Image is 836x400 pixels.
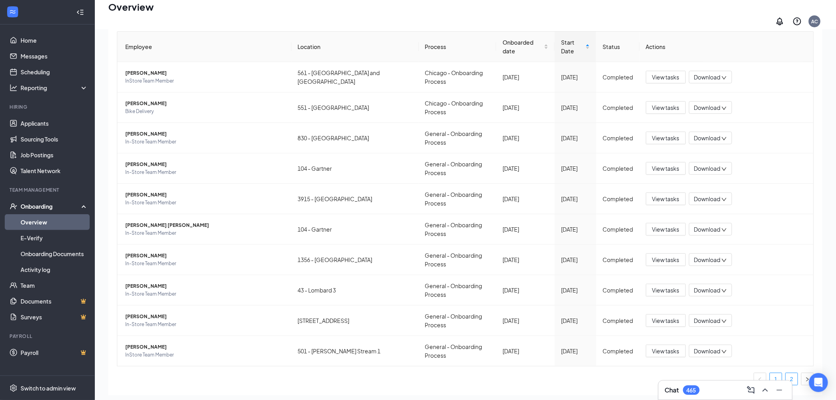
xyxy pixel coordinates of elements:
td: 830 - [GEOGRAPHIC_DATA] [292,123,419,153]
span: down [721,227,727,233]
div: [DATE] [503,134,548,142]
span: left [758,377,763,382]
a: Team [21,277,88,293]
div: [DATE] [503,194,548,203]
span: Start Date [561,38,584,55]
div: 465 [687,387,696,394]
span: View tasks [652,103,680,112]
div: Onboarding [21,202,81,210]
span: Download [694,256,721,264]
div: [DATE] [561,255,590,264]
span: Download [694,317,721,325]
span: Download [694,225,721,234]
span: down [721,349,727,355]
a: Talent Network [21,163,88,179]
button: ComposeMessage [745,384,757,396]
div: [DATE] [561,316,590,325]
button: right [801,373,814,385]
div: Open Intercom Messenger [809,373,828,392]
button: View tasks [646,132,686,144]
span: In-Store Team Member [125,138,285,146]
div: Team Management [9,187,87,193]
td: 104 - Gartner [292,153,419,184]
a: Onboarding Documents [21,246,88,262]
div: Completed [603,255,633,264]
a: Job Postings [21,147,88,163]
div: [DATE] [503,347,548,355]
span: right [805,377,810,382]
a: DocumentsCrown [21,293,88,309]
span: View tasks [652,73,680,81]
span: [PERSON_NAME] [125,100,285,108]
td: 561 - [GEOGRAPHIC_DATA] and [GEOGRAPHIC_DATA] [292,62,419,92]
span: In-Store Team Member [125,260,285,268]
span: Download [694,134,721,142]
div: [DATE] [561,73,590,81]
td: 1356 - [GEOGRAPHIC_DATA] [292,245,419,275]
span: [PERSON_NAME] [125,160,285,168]
svg: Collapse [76,8,84,16]
button: View tasks [646,284,686,296]
span: [PERSON_NAME] [125,252,285,260]
div: Completed [603,194,633,203]
li: 2 [785,373,798,385]
a: Scheduling [21,64,88,80]
div: [DATE] [561,194,590,203]
td: General - Onboarding Process [419,306,496,336]
span: down [721,136,727,142]
a: SurveysCrown [21,309,88,325]
td: General - Onboarding Process [419,245,496,275]
span: InStore Team Member [125,351,285,359]
svg: ChevronUp [761,385,770,395]
a: Overview [21,214,88,230]
a: 2 [786,373,798,385]
div: [DATE] [503,286,548,294]
svg: Minimize [775,385,784,395]
td: General - Onboarding Process [419,275,496,306]
button: View tasks [646,314,686,327]
button: View tasks [646,345,686,357]
svg: WorkstreamLogo [9,8,17,16]
span: down [721,319,727,324]
span: down [721,166,727,172]
button: View tasks [646,192,686,205]
button: View tasks [646,71,686,83]
div: Hiring [9,104,87,110]
h3: Chat [665,386,679,394]
span: View tasks [652,164,680,173]
button: View tasks [646,223,686,236]
svg: ComposeMessage [746,385,756,395]
th: Status [596,32,639,62]
svg: QuestionInfo [793,17,802,26]
div: [DATE] [503,164,548,173]
li: Next Page [801,373,814,385]
div: [DATE] [503,225,548,234]
a: 1 [770,373,782,385]
div: Completed [603,286,633,294]
svg: Notifications [775,17,785,26]
div: Completed [603,164,633,173]
span: View tasks [652,316,680,325]
button: View tasks [646,253,686,266]
td: 43 - Lombard 3 [292,275,419,306]
span: [PERSON_NAME] [125,130,285,138]
button: View tasks [646,101,686,114]
li: 1 [770,373,782,385]
th: Actions [640,32,814,62]
li: Previous Page [754,373,766,385]
span: In-Store Team Member [125,199,285,207]
div: Switch to admin view [21,384,76,392]
div: Completed [603,347,633,355]
td: General - Onboarding Process [419,123,496,153]
div: [DATE] [503,73,548,81]
div: [DATE] [561,103,590,112]
div: Payroll [9,333,87,340]
button: ChevronUp [759,384,772,396]
td: General - Onboarding Process [419,214,496,245]
td: Chicago - Onboarding Process [419,92,496,123]
span: Download [694,104,721,112]
span: In-Store Team Member [125,168,285,176]
a: Home [21,32,88,48]
span: View tasks [652,286,680,294]
div: [DATE] [503,255,548,264]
